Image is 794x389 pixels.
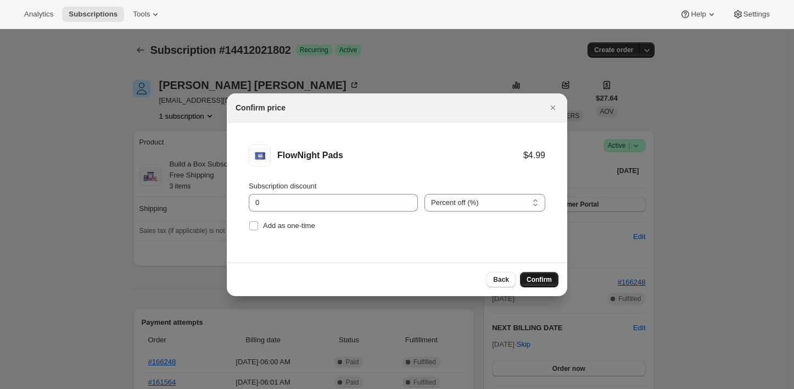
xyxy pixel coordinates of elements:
[691,10,706,19] span: Help
[520,272,558,287] button: Confirm
[62,7,124,22] button: Subscriptions
[277,150,523,161] div: FlowNight Pads
[24,10,53,19] span: Analytics
[126,7,167,22] button: Tools
[249,182,317,190] span: Subscription discount
[263,221,315,230] span: Add as one-time
[69,10,118,19] span: Subscriptions
[673,7,723,22] button: Help
[523,150,545,161] div: $4.99
[487,272,516,287] button: Back
[743,10,770,19] span: Settings
[18,7,60,22] button: Analytics
[133,10,150,19] span: Tools
[545,100,561,115] button: Close
[236,102,286,113] h2: Confirm price
[493,275,509,284] span: Back
[726,7,776,22] button: Settings
[527,275,552,284] span: Confirm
